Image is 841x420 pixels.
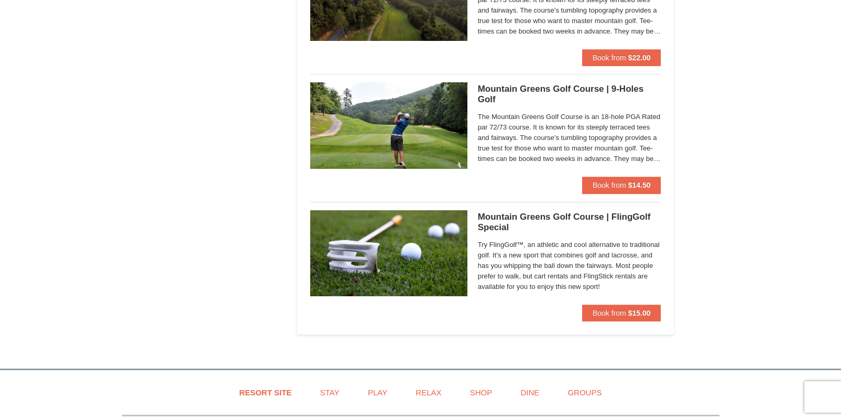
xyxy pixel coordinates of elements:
[307,381,353,404] a: Stay
[582,305,661,321] button: Book from $15.00
[226,381,305,404] a: Resort Site
[628,181,651,189] strong: $14.50
[478,212,661,233] h5: Mountain Greens Golf Course | FlingGolf Special
[628,309,651,317] strong: $15.00
[478,112,661,164] span: The Mountain Greens Golf Course is an 18-hole PGA Rated par 72/73 course. It is known for its ste...
[355,381,400,404] a: Play
[593,181,626,189] span: Book from
[628,53,651,62] strong: $22.00
[554,381,615,404] a: Groups
[402,381,454,404] a: Relax
[457,381,506,404] a: Shop
[593,309,626,317] span: Book from
[310,210,467,296] img: 6619888-12-785018d3.jpg
[582,177,661,193] button: Book from $14.50
[478,84,661,105] h5: Mountain Greens Golf Course | 9-Holes Golf
[582,49,661,66] button: Book from $22.00
[478,240,661,292] span: Try FlingGolf™, an athletic and cool alternative to traditional golf. It's a new sport that combi...
[310,82,467,168] img: 6619888-35-9ba36b64.jpg
[593,53,626,62] span: Book from
[507,381,552,404] a: Dine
